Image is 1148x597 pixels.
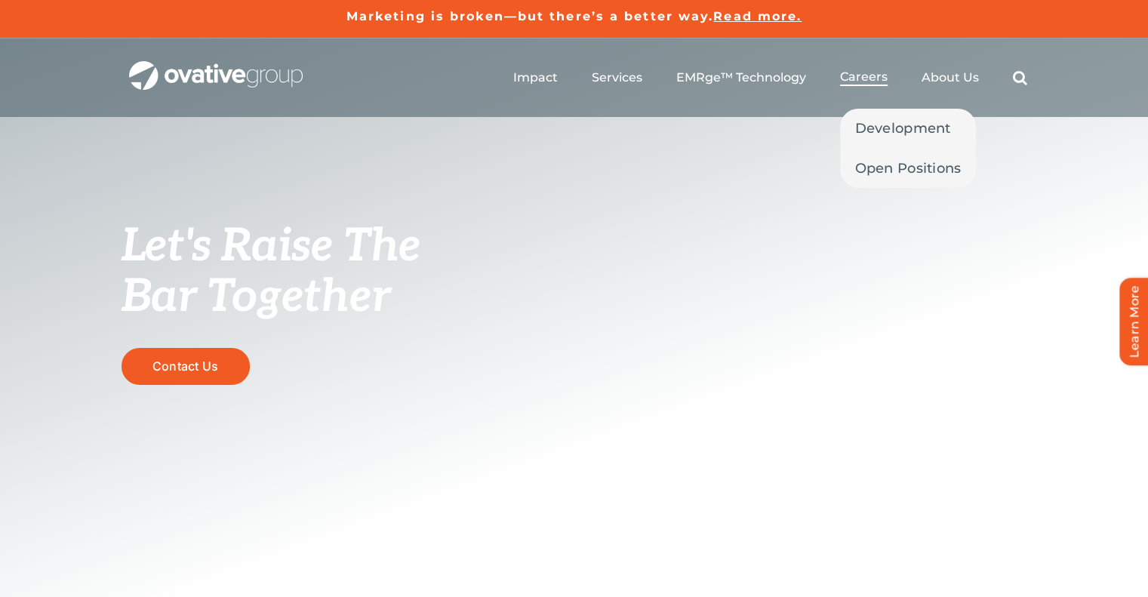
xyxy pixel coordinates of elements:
a: Services [592,70,642,85]
span: Careers [840,69,888,85]
span: Development [855,118,951,139]
span: Open Positions [855,158,962,179]
a: EMRge™ Technology [676,70,806,85]
a: Marketing is broken—but there’s a better way. [346,9,714,23]
a: OG_Full_horizontal_WHT [129,60,303,74]
a: Open Positions [840,149,977,188]
a: Careers [840,69,888,86]
a: Read more. [713,9,802,23]
a: Development [840,109,977,148]
nav: Menu [513,54,1027,102]
span: Contact Us [152,359,218,374]
a: About Us [922,70,979,85]
a: Search [1013,70,1027,85]
span: Bar Together [122,270,390,325]
a: Impact [513,70,558,85]
span: Let's Raise The [122,220,421,274]
a: Contact Us [122,348,250,385]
